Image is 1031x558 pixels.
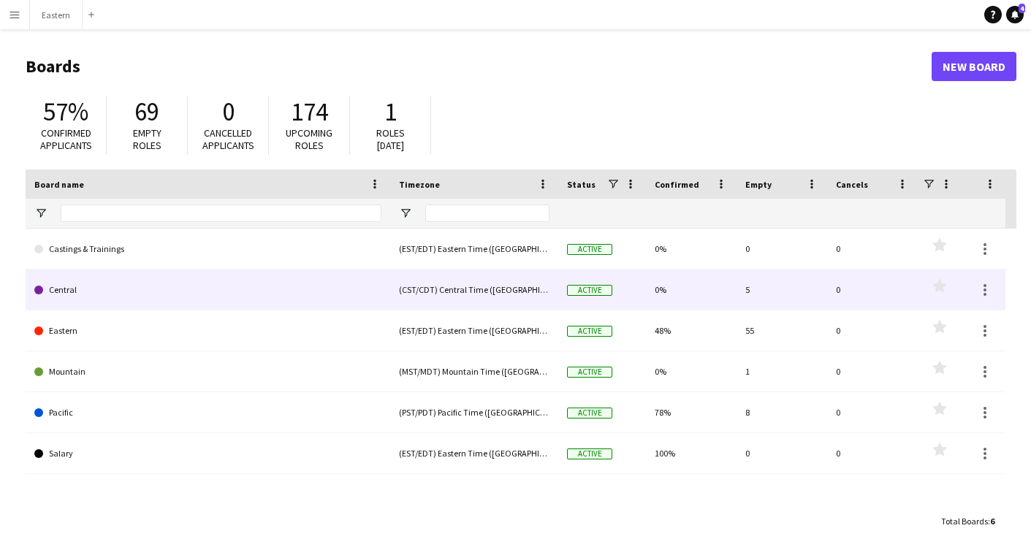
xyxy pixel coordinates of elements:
div: 0 [827,392,918,432]
span: Roles [DATE] [376,126,405,152]
a: Central [34,270,381,310]
div: : [941,507,994,535]
span: Active [567,448,612,459]
div: (EST/EDT) Eastern Time ([GEOGRAPHIC_DATA] & [GEOGRAPHIC_DATA]) [390,229,558,269]
span: Confirmed [655,179,699,190]
span: Active [567,367,612,378]
div: (EST/EDT) Eastern Time ([GEOGRAPHIC_DATA] & [GEOGRAPHIC_DATA]) [390,310,558,351]
span: Board name [34,179,84,190]
span: Empty [745,179,772,190]
div: 0 [737,229,827,269]
div: (PST/PDT) Pacific Time ([GEOGRAPHIC_DATA] & [GEOGRAPHIC_DATA]) [390,392,558,432]
span: Status [567,179,596,190]
h1: Boards [26,56,932,77]
div: 78% [646,392,737,432]
div: 0% [646,270,737,310]
div: 0% [646,229,737,269]
button: Open Filter Menu [399,207,412,220]
div: (CST/CDT) Central Time ([GEOGRAPHIC_DATA] & [GEOGRAPHIC_DATA]) [390,270,558,310]
span: 1 [384,96,397,128]
span: Active [567,285,612,296]
button: Open Filter Menu [34,207,47,220]
div: 100% [646,433,737,473]
span: Active [567,326,612,337]
span: Empty roles [133,126,161,152]
div: 1 [737,351,827,391]
a: Mountain [34,351,381,392]
a: Castings & Trainings [34,229,381,270]
div: 0 [827,433,918,473]
input: Board name Filter Input [61,205,381,222]
span: Confirmed applicants [40,126,92,152]
span: 6 [990,516,994,527]
span: Total Boards [941,516,988,527]
a: New Board [932,52,1016,81]
span: 174 [291,96,328,128]
span: 0 [222,96,235,128]
div: 0 [827,310,918,351]
div: 8 [737,392,827,432]
span: Upcoming roles [286,126,332,152]
span: Timezone [399,179,440,190]
a: Eastern [34,310,381,351]
div: 48% [646,310,737,351]
div: 0 [827,270,918,310]
div: 0 [737,433,827,473]
button: Eastern [30,1,83,29]
span: Cancels [836,179,868,190]
div: (EST/EDT) Eastern Time ([GEOGRAPHIC_DATA] & [GEOGRAPHIC_DATA]) [390,433,558,473]
div: 0% [646,351,737,391]
div: 0 [827,351,918,391]
input: Timezone Filter Input [425,205,549,222]
div: 5 [737,270,827,310]
a: 4 [1006,6,1024,23]
span: Active [567,244,612,255]
a: Pacific [34,392,381,433]
span: 57% [43,96,88,128]
span: Active [567,408,612,418]
span: 4 [1019,4,1025,13]
span: Cancelled applicants [202,126,254,152]
a: Salary [34,433,381,474]
div: (MST/MDT) Mountain Time ([GEOGRAPHIC_DATA] & [GEOGRAPHIC_DATA]) [390,351,558,391]
div: 0 [827,229,918,269]
span: 69 [134,96,159,128]
div: 55 [737,310,827,351]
